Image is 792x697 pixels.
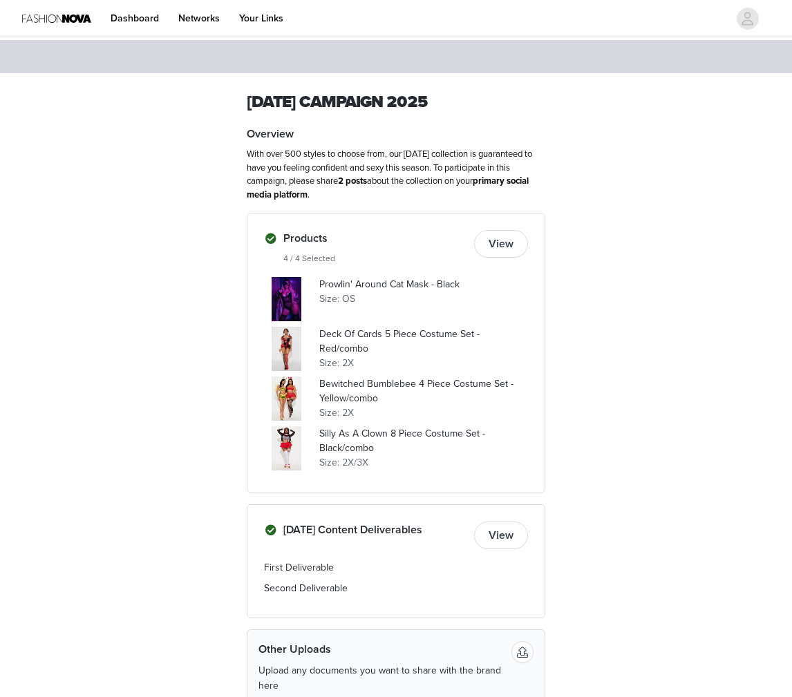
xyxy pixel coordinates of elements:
[231,3,292,34] a: Your Links
[170,3,228,34] a: Networks
[247,148,545,202] p: With over 500 styles to choose from, our [DATE] collection is guaranteed to have you feeling conf...
[319,277,528,292] p: Prowlin' Around Cat Mask - Black
[264,582,348,594] span: Second Deliverable
[22,3,91,34] img: Fashion Nova Logo
[264,562,334,573] span: First Deliverable
[247,213,545,493] div: Products
[741,8,754,30] div: avatar
[319,455,528,470] p: Size: 2X/3X
[319,405,528,420] p: Size: 2X
[258,641,506,658] h4: Other Uploads
[319,292,528,306] p: Size: OS
[283,522,469,538] h4: [DATE] Content Deliverables
[247,175,529,200] strong: primary social media platform
[102,3,167,34] a: Dashboard
[283,230,469,247] h4: Products
[258,665,501,691] span: Upload any documents you want to share with the brand here
[283,252,469,265] h5: 4 / 4 Selected
[474,531,528,542] a: View
[319,356,528,370] p: Size: 2X
[474,230,528,258] button: View
[338,175,367,187] strong: 2 posts
[319,327,528,356] p: Deck Of Cards 5 Piece Costume Set - Red/combo
[247,126,545,142] h4: Overview
[319,376,528,405] p: Bewitched Bumblebee 4 Piece Costume Set - Yellow/combo
[474,522,528,549] button: View
[247,90,545,115] h1: [DATE] CAMPAIGN 2025
[319,426,528,455] p: Silly As A Clown 8 Piece Costume Set - Black/combo
[247,504,545,618] div: Halloween Content Deliverables
[474,239,528,250] a: View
